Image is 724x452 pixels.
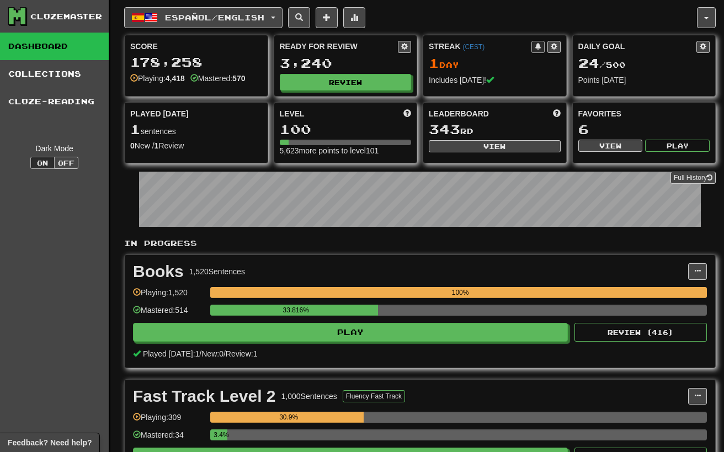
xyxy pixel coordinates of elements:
[130,121,141,137] span: 1
[130,141,135,150] strong: 0
[214,412,364,423] div: 30.9%
[429,140,561,152] button: View
[280,41,398,52] div: Ready for Review
[578,140,643,152] button: View
[280,123,412,136] div: 100
[199,349,201,358] span: /
[578,41,697,53] div: Daily Goal
[223,349,226,358] span: /
[280,56,412,70] div: 3,240
[429,75,561,86] div: Includes [DATE]!
[130,73,185,84] div: Playing:
[54,157,78,169] button: Off
[133,412,205,430] div: Playing: 309
[578,60,626,70] span: / 500
[166,74,185,83] strong: 4,418
[8,437,92,448] span: Open feedback widget
[201,349,223,358] span: New: 0
[280,74,412,91] button: Review
[190,73,246,84] div: Mastered:
[429,55,439,71] span: 1
[403,108,411,119] span: Score more points to level up
[288,7,310,28] button: Search sentences
[645,140,710,152] button: Play
[214,429,227,440] div: 3.4%
[133,323,568,342] button: Play
[133,263,184,280] div: Books
[133,305,205,323] div: Mastered: 514
[429,123,561,137] div: rd
[316,7,338,28] button: Add sentence to collection
[130,140,262,151] div: New / Review
[578,108,710,119] div: Favorites
[130,123,262,137] div: sentences
[155,141,159,150] strong: 1
[578,55,599,71] span: 24
[214,287,707,298] div: 100%
[553,108,561,119] span: This week in points, UTC
[574,323,707,342] button: Review (416)
[214,305,378,316] div: 33.816%
[124,238,716,249] p: In Progress
[232,74,245,83] strong: 570
[429,41,531,52] div: Streak
[8,143,100,154] div: Dark Mode
[124,7,283,28] button: Español/English
[281,391,337,402] div: 1,000 Sentences
[130,55,262,69] div: 178,258
[133,429,205,448] div: Mastered: 34
[133,287,205,305] div: Playing: 1,520
[429,108,489,119] span: Leaderboard
[280,108,305,119] span: Level
[462,43,485,51] a: (CEST)
[343,7,365,28] button: More stats
[226,349,258,358] span: Review: 1
[280,145,412,156] div: 5,623 more points to level 101
[165,13,264,22] span: Español / English
[343,390,405,402] button: Fluency Fast Track
[429,121,460,137] span: 343
[670,172,716,184] a: Full History
[30,11,102,22] div: Clozemaster
[130,108,189,119] span: Played [DATE]
[578,123,710,136] div: 6
[143,349,199,358] span: Played [DATE]: 1
[578,75,710,86] div: Points [DATE]
[429,56,561,71] div: Day
[133,388,276,405] div: Fast Track Level 2
[130,41,262,52] div: Score
[189,266,245,277] div: 1,520 Sentences
[30,157,55,169] button: On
